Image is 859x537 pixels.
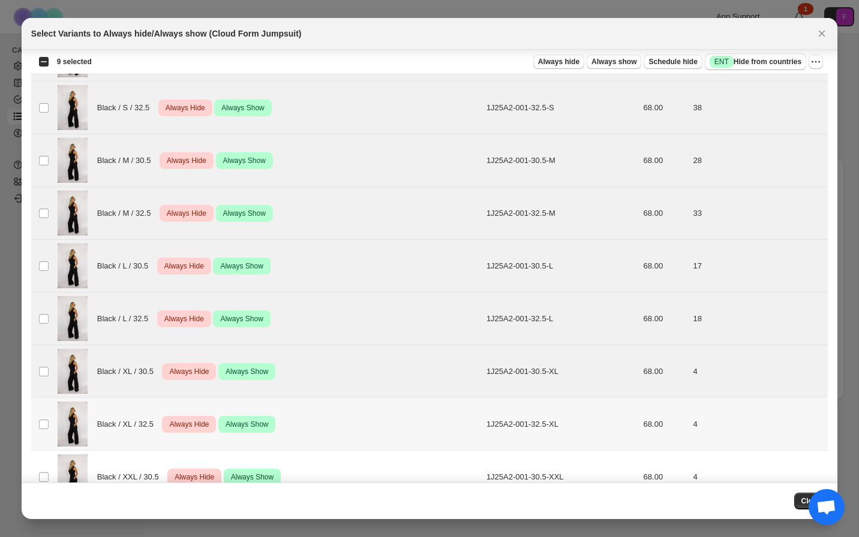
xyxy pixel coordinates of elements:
[483,292,640,345] td: 1J25A2-001-32.5-L
[58,85,88,130] img: G81A5892.jpg
[794,493,828,509] button: Close
[689,240,828,292] td: 17
[58,349,88,394] img: G81A5892.jpg
[58,191,88,236] img: G81A5892.jpg
[689,398,828,451] td: 4
[483,82,640,134] td: 1J25A2-001-32.5-S
[97,366,160,378] span: Black / XL / 30.5
[705,53,806,70] button: SuccessENTHide from countries
[483,240,640,292] td: 1J25A2-001-30.5-L
[58,243,88,288] img: G81A5892.jpg
[58,138,88,183] img: G81A5892.jpg
[162,259,206,273] span: Always Hide
[689,345,828,398] td: 4
[97,418,160,430] span: Black / XL / 32.5
[710,56,801,68] span: Hide from countries
[483,398,640,451] td: 1J25A2-001-32.5-XL
[218,259,265,273] span: Always Show
[31,28,302,40] h2: Select Variants to Always hide/Always show (Cloud Form Jumpsuit)
[164,153,209,168] span: Always Hide
[640,240,690,292] td: 68.00
[689,451,828,503] td: 4
[689,134,828,187] td: 28
[813,25,830,42] button: Close
[97,471,166,483] span: Black / XXL / 30.5
[587,55,641,69] button: Always show
[809,489,845,525] div: Open chat
[648,57,697,67] span: Schedule hide
[223,364,271,379] span: Always Show
[229,470,276,484] span: Always Show
[167,364,211,379] span: Always Hide
[640,134,690,187] td: 68.00
[591,57,636,67] span: Always show
[483,187,640,240] td: 1J25A2-001-32.5-M
[164,206,209,221] span: Always Hide
[97,102,156,114] span: Black / S / 32.5
[221,206,268,221] span: Always Show
[223,417,271,432] span: Always Show
[218,312,265,326] span: Always Show
[97,260,155,272] span: Black / L / 30.5
[640,451,690,503] td: 68.00
[219,101,266,115] span: Always Show
[97,155,157,167] span: Black / M / 30.5
[640,187,690,240] td: 68.00
[58,454,88,499] img: G81A5892.jpg
[172,470,217,484] span: Always Hide
[714,57,729,67] span: ENT
[97,313,155,325] span: Black / L / 32.5
[97,207,157,219] span: Black / M / 32.5
[162,312,206,326] span: Always Hide
[221,153,268,168] span: Always Show
[640,345,690,398] td: 68.00
[483,345,640,398] td: 1J25A2-001-30.5-XL
[483,134,640,187] td: 1J25A2-001-30.5-M
[58,402,88,447] img: G81A5892.jpg
[58,296,88,341] img: G81A5892.jpg
[640,292,690,345] td: 68.00
[167,417,211,432] span: Always Hide
[809,55,823,69] button: More actions
[538,57,579,67] span: Always hide
[533,55,584,69] button: Always hide
[163,101,208,115] span: Always Hide
[801,496,821,506] span: Close
[483,451,640,503] td: 1J25A2-001-30.5-XXL
[640,82,690,134] td: 68.00
[644,55,702,69] button: Schedule hide
[640,398,690,451] td: 68.00
[689,187,828,240] td: 33
[57,57,92,67] span: 9 selected
[689,82,828,134] td: 38
[689,292,828,345] td: 18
